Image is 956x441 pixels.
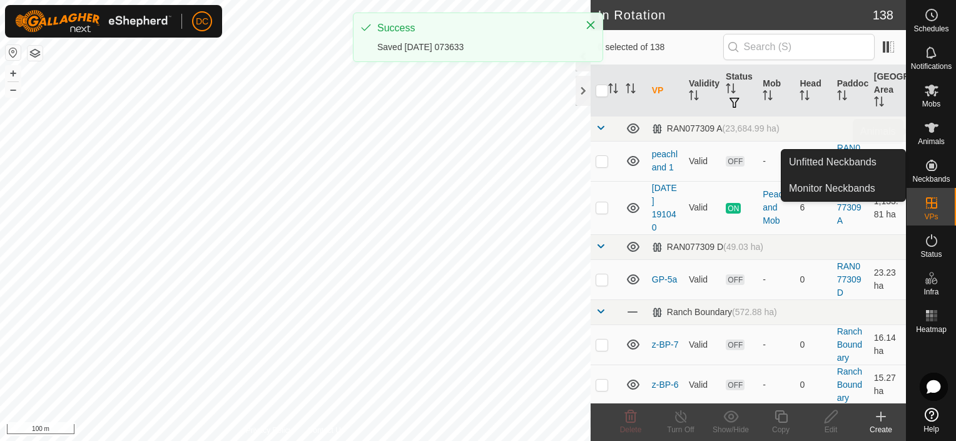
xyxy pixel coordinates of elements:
div: Saved [DATE] 073633 [377,41,572,54]
div: - [763,338,790,351]
span: Schedules [913,25,948,33]
a: Monitor Neckbands [781,176,905,201]
input: Search (S) [723,34,875,60]
div: - [763,273,790,286]
div: - [763,378,790,392]
span: VPs [924,213,938,220]
a: z-BP-7 [652,340,679,350]
div: - [763,155,790,168]
td: Valid [684,141,721,181]
div: Peachland Mob [763,188,790,227]
div: RAN077309 D [652,242,763,252]
span: Animals [918,138,945,145]
a: Contact Us [308,425,345,436]
span: 138 [873,6,893,24]
div: Ranch Boundary [652,307,777,318]
span: Monitor Neckbands [789,181,875,196]
td: 1,133.81 ha [869,181,906,234]
td: Valid [684,324,721,365]
th: Validity [684,65,721,117]
a: z-BP-6 [652,380,679,390]
a: GP-5a [652,274,677,284]
td: 0 [795,324,831,365]
th: Paddock [832,65,869,117]
td: Valid [684,181,721,234]
th: Head [795,65,831,117]
span: Delete [620,425,642,434]
a: RAN077309 D [837,261,862,298]
th: Status [721,65,758,117]
a: Ranch Boundary [837,366,862,403]
div: Turn Off [656,424,706,435]
td: Valid [684,259,721,299]
span: Notifications [911,63,952,70]
th: Mob [758,65,795,117]
div: Create [856,424,906,435]
a: Unfitted Neckbands [781,150,905,175]
button: + [6,66,21,81]
p-sorticon: Activate to sort [726,85,736,95]
button: Close [582,16,599,34]
span: DC [196,15,208,28]
span: Unfitted Neckbands [789,155,877,170]
span: Infra [923,288,938,296]
span: Heatmap [916,326,947,333]
td: 6 [795,181,831,234]
p-sorticon: Activate to sort [874,98,884,108]
td: 0 [795,365,831,405]
span: Help [923,425,939,433]
span: OFF [726,380,745,390]
a: Privacy Policy [246,425,293,436]
span: Mobs [922,100,940,108]
p-sorticon: Activate to sort [763,92,773,102]
td: 16.14 ha [869,324,906,365]
span: (23,684.99 ha) [723,123,780,133]
span: Status [920,251,942,258]
a: RAN077309 A [837,143,862,179]
p-sorticon: Activate to sort [608,85,618,95]
div: Show/Hide [706,424,756,435]
td: 15.27 ha [869,365,906,405]
img: Gallagher Logo [15,10,171,33]
td: 791.24 ha [869,141,906,181]
div: Success [377,21,572,36]
a: peachland 1 [652,149,678,172]
th: [GEOGRAPHIC_DATA] Area [869,65,906,117]
div: RAN077309 A [652,123,780,134]
a: Ranch Boundary [837,326,862,363]
a: [DATE] 191040 [652,183,677,232]
div: Edit [806,424,856,435]
span: OFF [726,156,745,167]
div: Copy [756,424,806,435]
p-sorticon: Activate to sort [837,92,847,102]
p-sorticon: Activate to sort [800,92,810,102]
h2: In Rotation [598,8,873,23]
button: Map Layers [28,46,43,61]
span: Neckbands [912,175,950,183]
span: 0 selected of 138 [598,41,723,54]
a: Help [907,403,956,438]
td: 23.23 ha [869,259,906,299]
td: Valid [684,365,721,405]
td: 0 [795,259,831,299]
span: (572.88 ha) [732,307,777,317]
p-sorticon: Activate to sort [626,85,636,95]
button: Reset Map [6,45,21,60]
button: – [6,82,21,97]
a: RAN077309 A [837,189,862,226]
span: (49.03 ha) [723,242,763,252]
td: 0 [795,141,831,181]
span: ON [726,203,741,214]
p-sorticon: Activate to sort [689,92,699,102]
th: VP [647,65,684,117]
span: OFF [726,340,745,350]
span: OFF [726,274,745,285]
